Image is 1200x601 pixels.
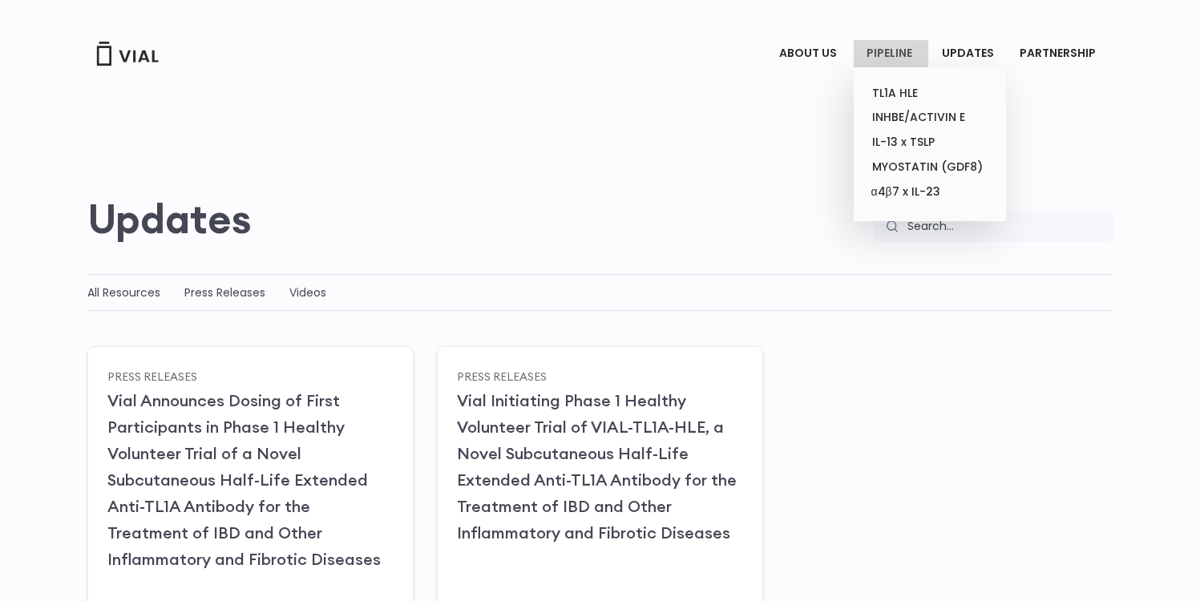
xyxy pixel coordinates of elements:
[898,212,1113,242] input: Search...
[859,179,1000,205] a: α4β7 x IL-23
[859,130,1000,155] a: IL-13 x TSLP
[766,40,853,67] a: ABOUT USMenu Toggle
[1007,40,1113,67] a: PARTNERSHIPMenu Toggle
[184,284,265,300] a: Press Releases
[95,42,160,66] img: Vial Logo
[457,369,547,383] a: Press Releases
[929,40,1006,67] a: UPDATES
[107,369,197,383] a: Press Releases
[854,40,928,67] a: PIPELINEMenu Toggle
[289,284,326,300] a: Videos
[87,196,252,242] h2: Updates
[87,284,160,300] a: All Resources
[107,390,381,569] a: Vial Announces Dosing of First Participants in Phase 1 Healthy Volunteer Trial of a Novel Subcuta...
[859,155,1000,179] a: MYOSTATIN (GDF8)
[859,81,1000,106] a: TL1A HLEMenu Toggle
[859,105,1000,130] a: INHBE/ACTIVIN E
[457,390,737,543] a: Vial Initiating Phase 1 Healthy Volunteer Trial of VIAL-TL1A-HLE, a Novel Subcutaneous Half-Life ...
